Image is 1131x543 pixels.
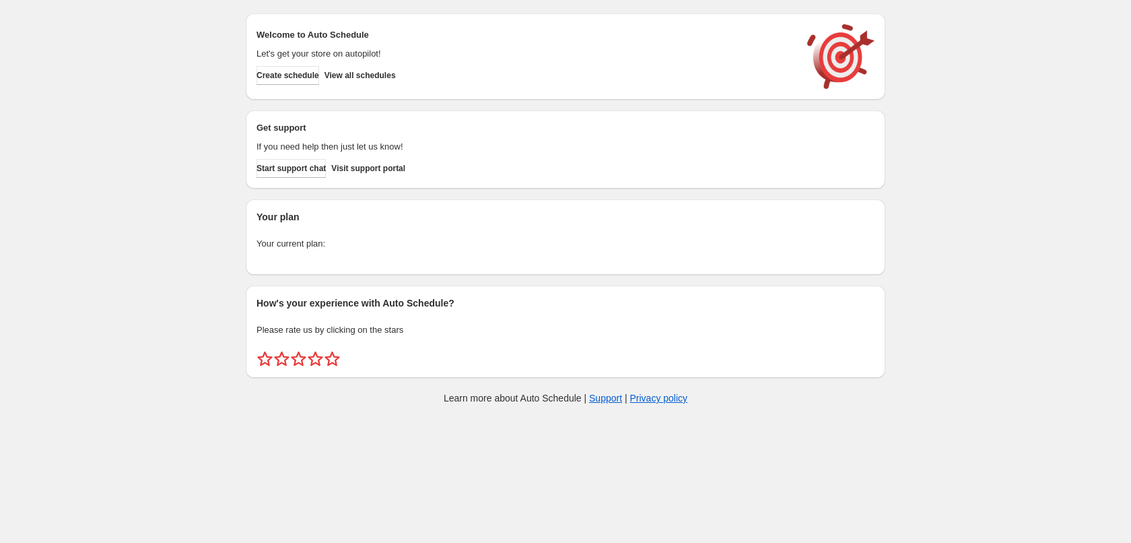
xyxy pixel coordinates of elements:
[256,323,875,337] p: Please rate us by clicking on the stars
[630,393,688,404] a: Privacy policy
[256,163,326,174] span: Start support chat
[256,237,875,251] p: Your current plan:
[331,163,405,174] span: Visit support portal
[256,210,875,224] h2: Your plan
[589,393,622,404] a: Support
[256,28,794,42] h2: Welcome to Auto Schedule
[324,66,396,85] button: View all schedules
[256,70,319,81] span: Create schedule
[256,66,319,85] button: Create schedule
[256,159,326,178] a: Start support chat
[331,159,405,178] a: Visit support portal
[256,121,794,135] h2: Get support
[256,296,875,310] h2: How's your experience with Auto Schedule?
[256,47,794,61] p: Let's get your store on autopilot!
[256,140,794,154] p: If you need help then just let us know!
[444,391,687,405] p: Learn more about Auto Schedule | |
[324,70,396,81] span: View all schedules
